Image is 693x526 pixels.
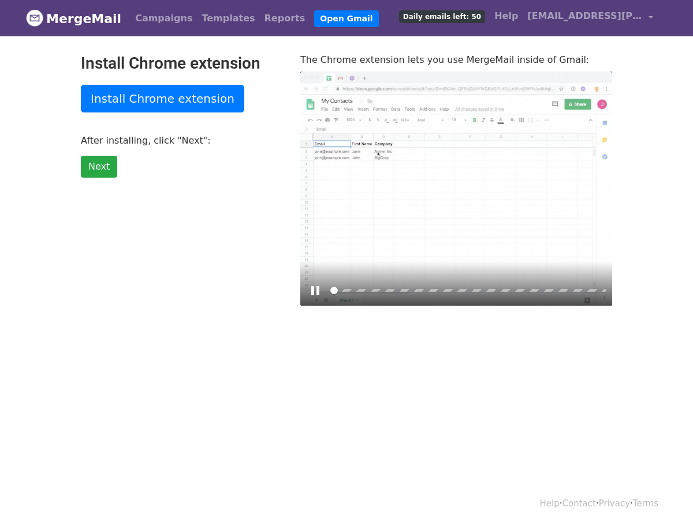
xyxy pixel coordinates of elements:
[306,281,325,300] button: Play
[26,6,121,31] a: MergeMail
[523,5,658,32] a: [EMAIL_ADDRESS][PERSON_NAME][DOMAIN_NAME]
[197,7,259,30] a: Templates
[330,285,606,296] input: Seek
[81,156,117,178] a: Next
[314,10,378,27] a: Open Gmail
[490,5,523,28] a: Help
[260,7,310,30] a: Reports
[540,498,560,509] a: Help
[394,5,490,28] a: Daily emails left: 50
[131,7,197,30] a: Campaigns
[562,498,596,509] a: Contact
[81,54,283,73] h2: Install Chrome extension
[26,9,43,27] img: MergeMail logo
[81,134,283,146] p: After installing, click "Next":
[81,85,244,112] a: Install Chrome extension
[633,498,658,509] a: Terms
[635,471,693,526] iframe: Chat Widget
[300,54,612,66] p: The Chrome extension lets you use MergeMail inside of Gmail:
[399,10,485,23] span: Daily emails left: 50
[527,9,643,23] span: [EMAIL_ADDRESS][PERSON_NAME][DOMAIN_NAME]
[599,498,630,509] a: Privacy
